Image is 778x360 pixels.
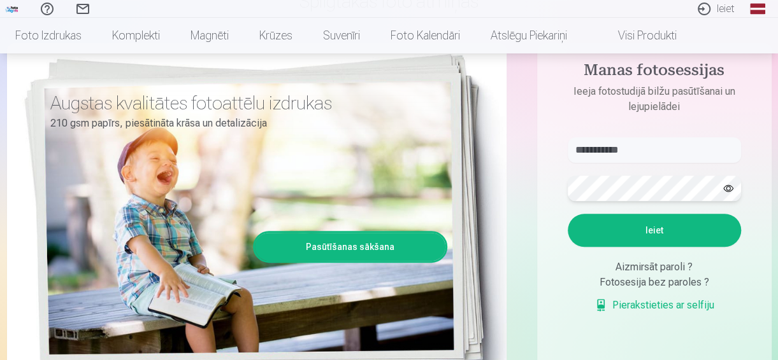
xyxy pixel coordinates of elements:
img: /fa1 [5,5,19,13]
a: Magnēti [175,18,244,53]
a: Krūzes [244,18,308,53]
a: Foto kalendāri [375,18,475,53]
button: Ieiet [568,214,741,247]
a: Atslēgu piekariņi [475,18,582,53]
div: Aizmirsāt paroli ? [568,260,741,275]
div: Fotosesija bez paroles ? [568,275,741,290]
h4: Manas fotosessijas [555,61,754,84]
a: Suvenīri [308,18,375,53]
a: Pierakstieties ar selfiju [594,298,714,313]
a: Visi produkti [582,18,692,53]
p: Ieeja fotostudijā bilžu pasūtīšanai un lejupielādei [555,84,754,114]
h3: Augstas kvalitātes fotoattēlu izdrukas [50,92,438,114]
a: Komplekti [97,18,175,53]
p: 210 gsm papīrs, piesātināta krāsa un detalizācija [50,114,438,132]
a: Pasūtīšanas sākšana [255,233,445,261]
